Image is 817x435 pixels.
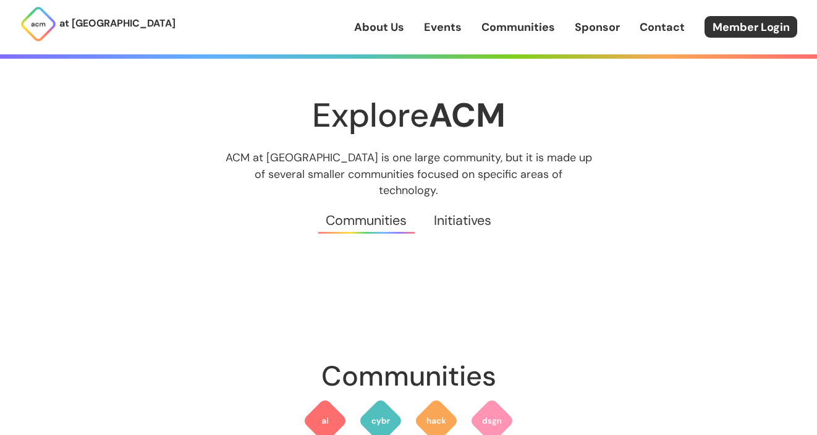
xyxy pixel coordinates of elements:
[59,15,176,32] p: at [GEOGRAPHIC_DATA]
[313,198,420,243] a: Communities
[705,16,797,38] a: Member Login
[112,97,705,133] h1: Explore
[354,19,404,35] a: About Us
[20,6,176,43] a: at [GEOGRAPHIC_DATA]
[429,93,506,137] strong: ACM
[481,19,555,35] a: Communities
[112,354,705,399] h2: Communities
[420,198,504,243] a: Initiatives
[214,150,603,198] p: ACM at [GEOGRAPHIC_DATA] is one large community, but it is made up of several smaller communities...
[20,6,57,43] img: ACM Logo
[640,19,685,35] a: Contact
[424,19,462,35] a: Events
[575,19,620,35] a: Sponsor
